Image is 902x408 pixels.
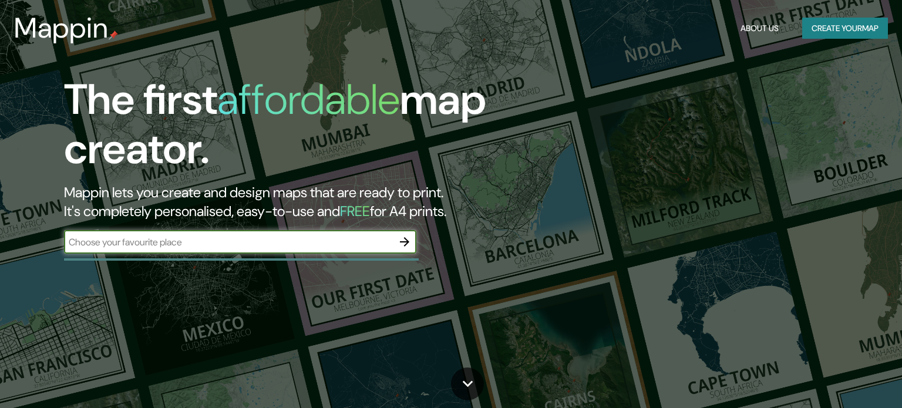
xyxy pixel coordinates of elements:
button: Create yourmap [802,18,888,39]
h3: Mappin [14,12,109,45]
h2: Mappin lets you create and design maps that are ready to print. It's completely personalised, eas... [64,183,515,221]
button: About Us [736,18,783,39]
h5: FREE [340,202,370,220]
h1: affordable [217,72,400,127]
input: Choose your favourite place [64,235,393,249]
img: mappin-pin [109,31,118,40]
h1: The first map creator. [64,75,515,183]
